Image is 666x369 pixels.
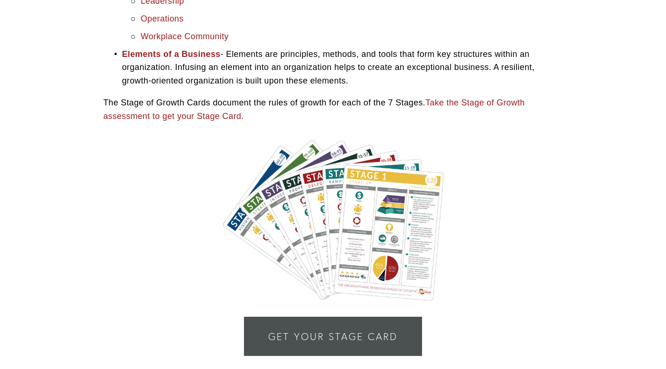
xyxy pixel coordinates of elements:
a: Stages of Growth Cards [222,139,444,301]
p: The Stage of Growth Cards document the rules of growth for each of the 7 Stages. [103,96,563,123]
a: Operations [141,14,184,23]
a: Take the Stage of Growth assessment to get your Stage Card. [103,98,525,121]
a: Elements of a Business [122,49,221,59]
a: Get Your Stage Card [244,317,422,356]
a: Workplace Community [141,32,229,41]
p: - Elements are principles, methods, and tools that form key structures within an organization. In... [122,48,563,88]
